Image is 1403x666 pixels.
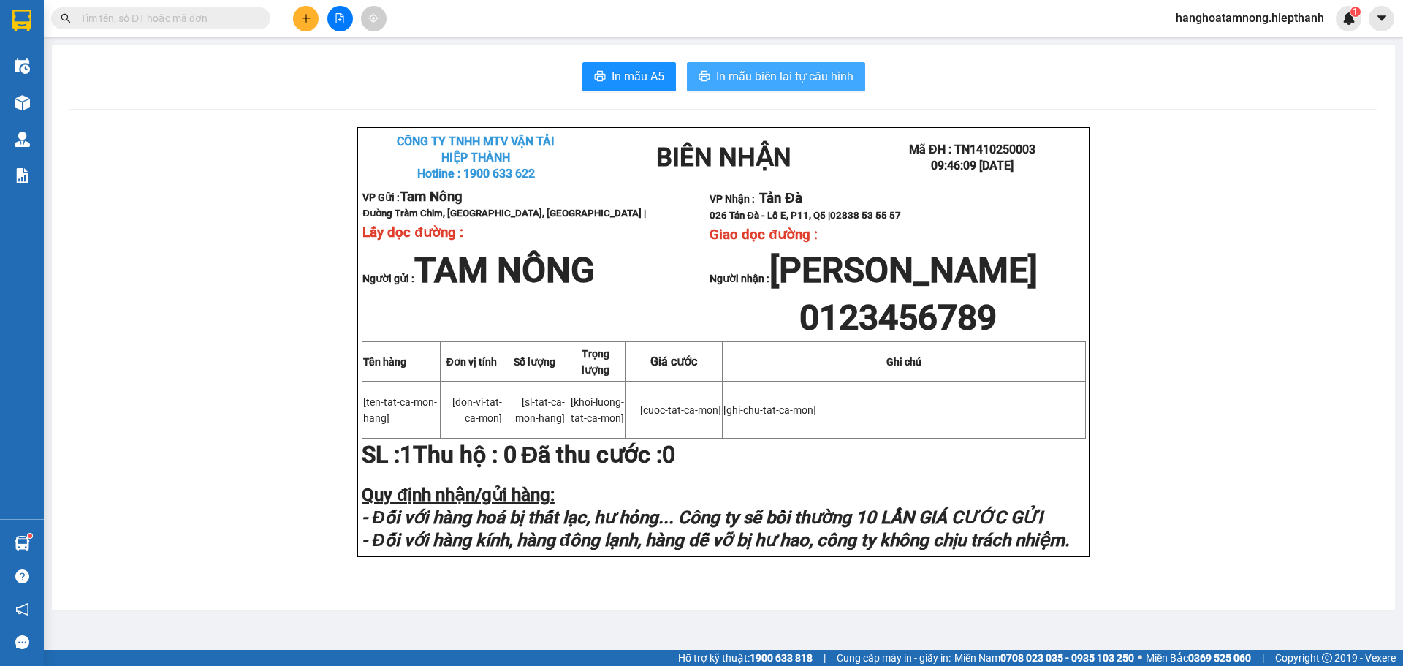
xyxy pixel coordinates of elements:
[650,355,697,368] span: Giá cước
[699,70,710,84] span: printer
[136,23,271,52] strong: BIÊN NHẬN
[909,143,1035,156] span: Mã ĐH : TN1410250003
[716,67,853,86] span: In mẫu biên lai tự cấu hình
[301,13,311,23] span: plus
[503,441,517,469] span: 0
[15,536,30,551] img: warehouse-icon
[594,70,606,84] span: printer
[830,210,901,221] span: 02838 53 55 57
[327,6,353,31] button: file-add
[571,396,624,424] span: [khoi-luong-tat-ca-mon]
[362,224,463,241] span: Lấy dọc đường :
[362,485,555,505] strong: Quy định nhận/gửi hàng:
[362,530,1070,550] strong: - Đối với hàng kính, hàng đông lạnh, hàng dễ vỡ bị hư hao, công ty không chịu trách nhiệm.
[15,58,30,74] img: warehouse-icon
[640,404,721,416] span: [cuoc-tat-ca-mon]
[417,167,535,181] span: Hotline : 1900 633 622
[8,53,126,67] span: Hotline : 1900 633 622
[612,67,664,86] span: In mẫu A5
[750,652,813,664] strong: 1900 633 818
[1000,652,1134,664] strong: 0708 023 035 - 0935 103 250
[362,208,646,219] span: Đường Tràm Chim, [GEOGRAPHIC_DATA], [GEOGRAPHIC_DATA] |
[759,190,802,206] span: Tản Đà
[824,650,826,666] span: |
[1350,7,1361,17] sup: 1
[15,602,29,616] span: notification
[61,13,71,23] span: search
[397,135,555,148] strong: CÔNG TY TNHH MTV VẬN TẢI
[582,62,676,91] button: printerIn mẫu A5
[47,73,110,89] span: Tam Nông
[656,143,791,172] strong: BIÊN NHẬN
[446,356,497,368] strong: Đơn vị tính
[1146,650,1251,666] span: Miền Bắc
[931,159,1014,173] span: 09:46:09 [DATE]
[1353,7,1358,17] span: 1
[710,227,817,243] span: Giao dọc đường :
[335,13,345,23] span: file-add
[582,348,609,376] span: Trọng lượng
[503,441,681,469] span: Đã thu cước :
[687,62,865,91] button: printerIn mẫu biên lai tự cấu hình
[15,132,30,147] img: warehouse-icon
[5,75,110,88] strong: VP Gửi :
[515,396,565,424] span: [sl-tat-ca-mon-hang]
[362,507,1042,528] strong: - Đối với hàng hoá bị thất lạc, hư hỏng... Công ty sẽ bồi thường 10 LẦN GIÁ CƯỚC GỬI
[15,569,29,583] span: question-circle
[362,192,463,203] strong: VP Gửi :
[33,37,102,51] strong: HIỆP THÀNH
[204,82,302,96] strong: VP Nhận :
[1342,12,1356,25] img: icon-new-feature
[15,95,30,110] img: warehouse-icon
[400,189,463,205] span: Tam Nông
[12,10,31,31] img: logo-vxr
[710,193,802,205] strong: VP Nhận :
[363,356,406,368] strong: Tên hàng
[414,249,595,291] span: TAM NÔNG
[1262,650,1264,666] span: |
[12,7,123,35] strong: CÔNG TY TNHH MTV VẬN TẢI
[28,534,32,538] sup: 1
[452,396,502,424] span: [don-vi-tat-ca-mon]
[441,151,510,164] strong: HIỆP THÀNH
[710,273,1038,284] strong: Người nhận :
[15,168,30,183] img: solution-icon
[15,635,29,649] span: message
[361,6,387,31] button: aim
[954,650,1134,666] span: Miền Nam
[1164,9,1336,27] span: hanghoatamnong.hiepthanh
[1375,12,1388,25] span: caret-down
[1322,653,1332,663] span: copyright
[293,6,319,31] button: plus
[362,273,595,284] strong: Người gửi :
[204,99,395,110] span: 026 Tản Đà - Lô E, P11, Q5 |
[362,441,413,469] strong: SL :
[80,10,253,26] input: Tìm tên, số ĐT hoặc mã đơn
[837,650,951,666] span: Cung cấp máy in - giấy in:
[413,441,498,469] strong: Thu hộ :
[1138,655,1142,661] span: ⚪️
[886,356,921,368] strong: Ghi chú
[799,297,997,338] span: 0123456789
[723,404,816,416] span: [ghi-chu-tat-ca-mon]
[662,441,675,469] span: 0
[769,249,1038,291] span: [PERSON_NAME]
[400,441,413,469] span: 1
[514,356,555,368] span: Số lượng
[710,210,901,221] span: 026 Tản Đà - Lô E, P11, Q5 |
[368,13,379,23] span: aim
[1369,6,1394,31] button: caret-down
[1188,652,1251,664] strong: 0369 525 060
[678,650,813,666] span: Hỗ trợ kỹ thuật:
[363,396,437,424] span: [ten-tat-ca-mon-hang]
[5,91,187,113] span: Đường Tràm Chim, [GEOGRAPHIC_DATA], [GEOGRAPHIC_DATA] |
